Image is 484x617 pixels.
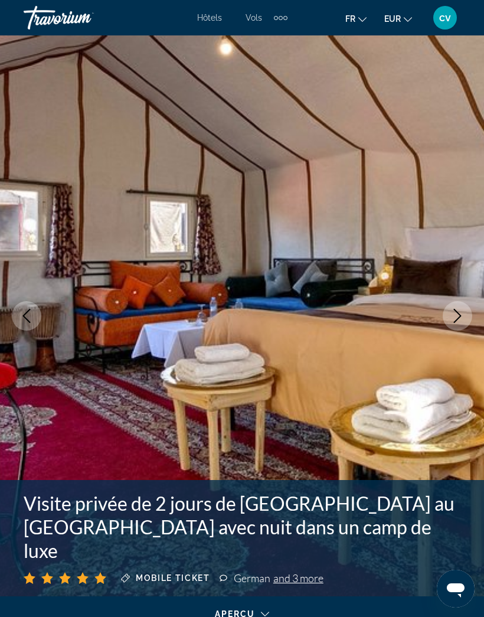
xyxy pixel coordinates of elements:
a: Hôtels [197,13,222,22]
span: cv [439,12,451,24]
button: Previous image [12,301,41,331]
span: and 3 more [273,572,323,585]
button: Next image [443,301,472,331]
span: fr [345,14,355,24]
span: EUR [384,14,401,24]
a: Travorium [24,2,142,33]
iframe: Bouton de lancement de la fenêtre de messagerie [437,570,475,608]
div: German [234,572,323,585]
h1: Visite privée de 2 jours de [GEOGRAPHIC_DATA] au [GEOGRAPHIC_DATA] avec nuit dans un camp de luxe [24,492,460,563]
button: Change language [345,10,367,27]
button: User Menu [430,5,460,30]
a: Vols [246,13,262,22]
button: Extra navigation items [274,8,287,27]
span: Mobile ticket [136,573,210,583]
button: Change currency [384,10,412,27]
